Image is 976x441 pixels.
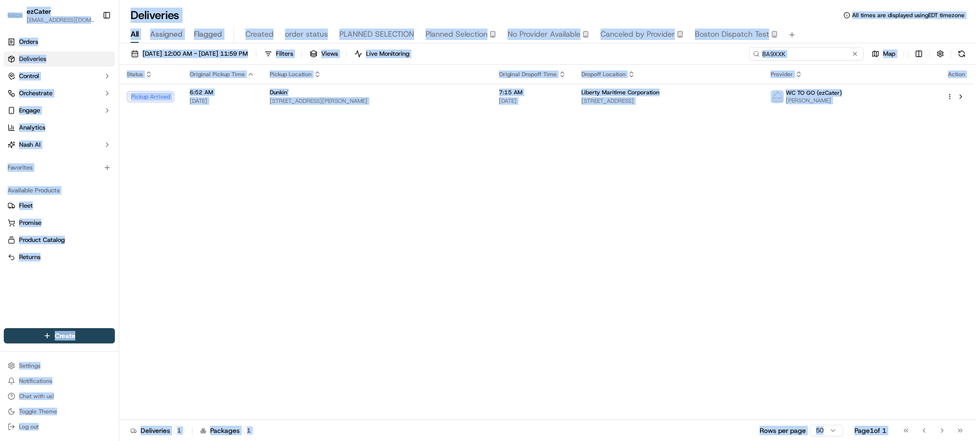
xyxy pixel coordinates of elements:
[8,253,111,261] a: Returns
[8,12,23,19] img: ezCater
[190,89,254,96] span: 6:52 AM
[499,89,566,96] span: 7:15 AM
[270,97,484,105] span: [STREET_ADDRESS][PERSON_NAME]
[4,34,115,50] a: Orders
[695,29,769,40] span: Boston Dispatch Test
[81,139,88,147] div: 💻
[127,47,252,60] button: [DATE] 12:00 AM - [DATE] 11:59 PM
[270,89,288,96] span: Dunkin'
[339,29,414,40] span: PLANNED SELECTION
[19,201,33,210] span: Fleet
[854,426,886,435] div: Page 1 of 1
[305,47,342,60] button: Views
[19,236,65,244] span: Product Catalog
[27,16,95,24] button: [EMAIL_ADDRESS][DOMAIN_NAME]
[350,47,414,60] button: Live Monitoring
[4,120,115,135] a: Analytics
[19,408,57,415] span: Toggle Theme
[285,29,328,40] span: order status
[245,29,274,40] span: Created
[749,47,864,60] input: Type to search
[955,47,968,60] button: Refresh
[10,139,17,147] div: 📗
[499,70,557,78] span: Original Dropoff Time
[366,50,409,58] span: Live Monitoring
[8,201,111,210] a: Fleet
[8,219,111,227] a: Promise
[4,69,115,84] button: Control
[150,29,183,40] span: Assigned
[19,89,52,98] span: Orchestrate
[4,390,115,403] button: Chat with us!
[4,232,115,248] button: Product Catalog
[10,10,29,29] img: Nash
[10,91,27,108] img: 1736555255976-a54dd68f-1ca7-489b-9aae-adbdc363a1c4
[4,420,115,433] button: Log out
[131,29,139,40] span: All
[55,331,75,341] span: Create
[162,94,173,105] button: Start new chat
[142,50,248,58] span: [DATE] 12:00 AM - [DATE] 11:59 PM
[786,89,842,97] span: WC TO GO (ezCater)
[4,198,115,213] button: Fleet
[760,426,806,435] p: Rows per page
[10,38,173,53] p: Welcome 👋
[19,55,46,63] span: Deliveries
[883,50,895,58] span: Map
[4,137,115,152] button: Nash AI
[194,29,222,40] span: Flagged
[174,426,184,435] div: 1
[32,91,156,100] div: Start new chat
[4,328,115,343] button: Create
[4,359,115,372] button: Settings
[190,97,254,105] span: [DATE]
[4,405,115,418] button: Toggle Theme
[200,426,254,435] div: Packages
[4,215,115,231] button: Promise
[786,97,842,104] span: [PERSON_NAME]
[190,70,245,78] span: Original Pickup Time
[4,86,115,101] button: Orchestrate
[426,29,488,40] span: Planned Selection
[25,61,172,71] input: Got a question? Start typing here...
[321,50,338,58] span: Views
[19,219,41,227] span: Promise
[4,160,115,175] div: Favorites
[4,4,99,27] button: ezCaterezCater[EMAIL_ADDRESS][DOMAIN_NAME]
[90,138,153,148] span: API Documentation
[19,138,73,148] span: Knowledge Base
[4,51,115,67] a: Deliveries
[244,426,254,435] div: 1
[4,250,115,265] button: Returns
[19,423,39,431] span: Log out
[19,392,54,400] span: Chat with us!
[131,8,179,23] h1: Deliveries
[32,100,121,108] div: We're available if you need us!
[67,161,115,169] a: Powered byPylon
[19,106,40,115] span: Engage
[4,103,115,118] button: Engage
[19,123,45,132] span: Analytics
[508,29,580,40] span: No Provider Available
[19,38,38,46] span: Orders
[19,140,41,149] span: Nash AI
[95,161,115,169] span: Pylon
[77,134,157,151] a: 💻API Documentation
[27,7,51,16] button: ezCater
[581,70,626,78] span: Dropoff Location
[771,90,783,103] img: profile_wctogo_shipday.jpg
[131,426,184,435] div: Deliveries
[270,70,312,78] span: Pickup Location
[19,362,41,370] span: Settings
[852,11,965,19] span: All times are displayed using EDT timezone
[19,253,41,261] span: Returns
[581,89,660,96] span: Liberty Maritime Corporation
[4,374,115,388] button: Notifications
[276,50,293,58] span: Filters
[127,70,143,78] span: Status
[260,47,297,60] button: Filters
[499,97,566,105] span: [DATE]
[600,29,675,40] span: Canceled by Provider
